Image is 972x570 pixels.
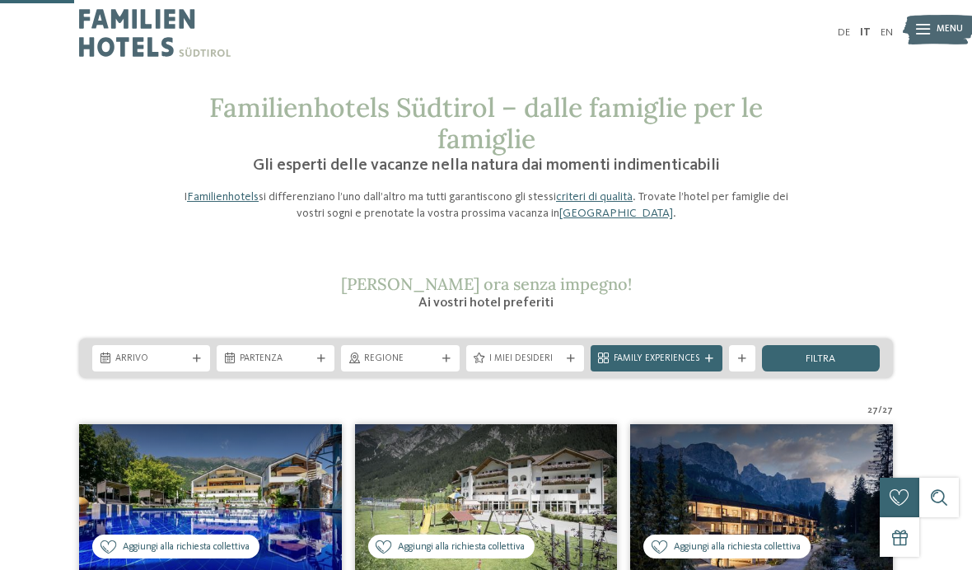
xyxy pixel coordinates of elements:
[614,353,699,366] span: Family Experiences
[881,27,893,38] a: EN
[240,353,311,366] span: Partenza
[253,157,720,174] span: Gli esperti delle vacanze nella natura dai momenti indimenticabili
[115,353,187,366] span: Arrivo
[806,354,835,365] span: filtra
[398,540,525,554] span: Aggiungi alla richiesta collettiva
[838,27,850,38] a: DE
[418,297,554,310] span: Ai vostri hotel preferiti
[364,353,436,366] span: Regione
[187,191,259,203] a: Familienhotels
[123,540,250,554] span: Aggiungi alla richiesta collettiva
[860,27,871,38] a: IT
[559,208,673,219] a: [GEOGRAPHIC_DATA]
[209,91,763,156] span: Familienhotels Südtirol – dalle famiglie per le famiglie
[878,404,882,418] span: /
[867,404,878,418] span: 27
[882,404,893,418] span: 27
[556,191,633,203] a: criteri di qualità
[341,273,632,294] span: [PERSON_NAME] ora senza impegno!
[937,23,963,36] span: Menu
[173,189,799,222] p: I si differenziano l’uno dall’altro ma tutti garantiscono gli stessi . Trovate l’hotel per famigl...
[489,353,561,366] span: I miei desideri
[674,540,801,554] span: Aggiungi alla richiesta collettiva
